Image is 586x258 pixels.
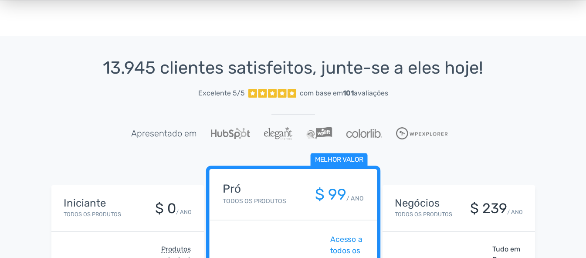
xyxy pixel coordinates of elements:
[396,127,448,139] img: WPExplorer
[64,211,121,217] font: Todos os produtos
[346,129,382,138] img: Colorlib
[64,197,106,209] font: Iniciante
[223,234,326,245] font: verificar
[354,89,388,97] font: avaliações
[395,244,489,255] font: verificar
[315,185,346,204] font: $ 99
[395,211,452,217] font: Todos os produtos
[300,89,343,97] font: com base em
[223,197,286,205] font: Todos os produtos
[211,128,250,139] img: Hubspot
[103,58,483,78] font: 13.945 clientes satisfeitos, junte-se a eles hoje!
[306,127,332,140] img: WPLift
[507,209,523,215] font: / ANO
[176,209,192,215] font: / ANO
[264,127,292,140] img: Temas Elegantes
[64,244,158,255] font: verificar
[395,197,440,209] font: Negócios
[223,182,241,196] font: Pró
[51,85,535,102] a: Excelente 5/5 com base em101avaliações
[131,128,197,139] font: Apresentado em
[198,89,245,97] font: Excelente 5/5
[315,156,363,164] font: Melhor valor
[155,200,176,217] font: $ 0
[343,89,354,97] font: 101
[470,200,507,217] font: $ 239
[346,195,364,202] font: / ANO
